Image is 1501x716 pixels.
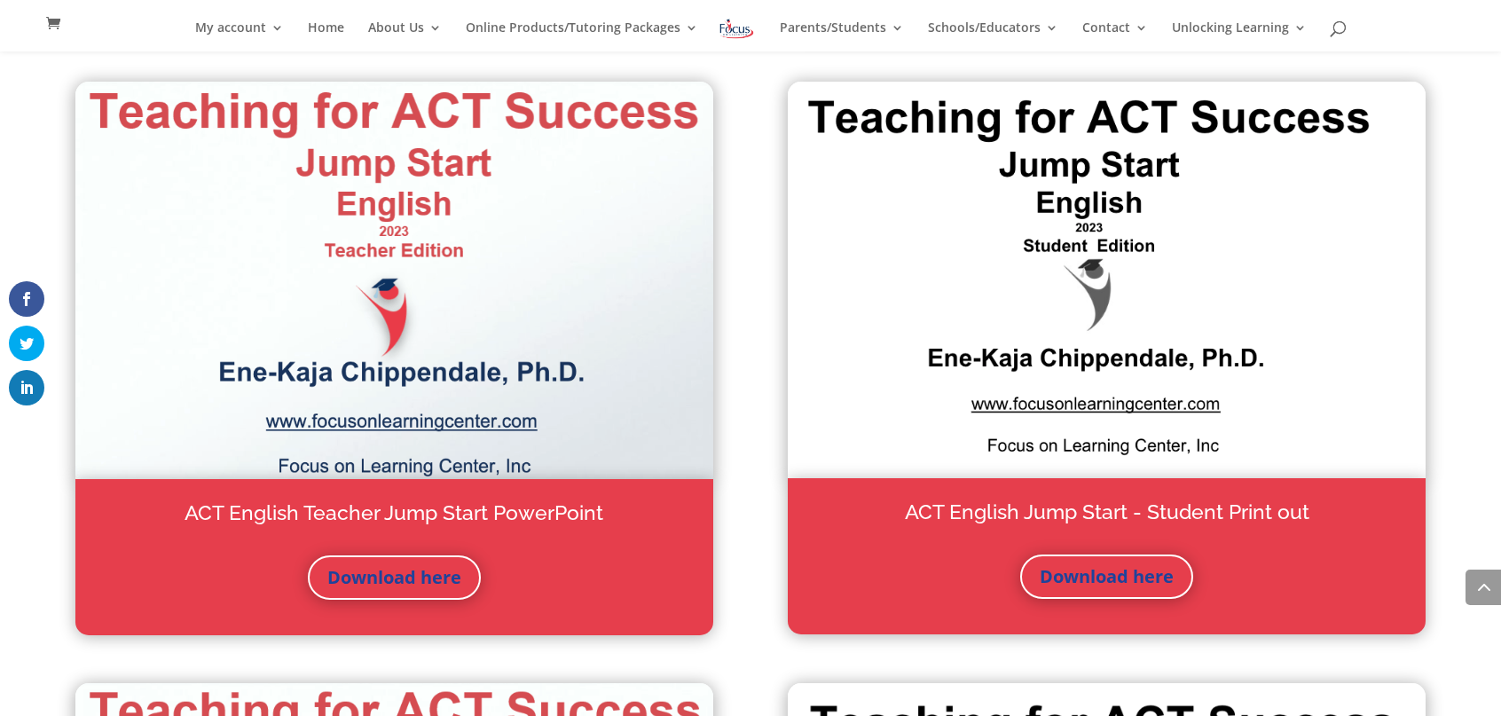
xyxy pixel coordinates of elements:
img: Screenshot 2023-06-22 at 11.38.04 AM [75,82,714,479]
a: Download here [1020,555,1193,599]
a: Online Products/Tutoring Packages [466,21,698,51]
a: About Us [368,21,442,51]
h2: ACT English Jump Start - Student Print out [823,497,1391,537]
a: Unlocking Learning [1172,21,1307,51]
a: Home [308,21,344,51]
a: Contact [1082,21,1148,51]
h2: ACT English Teacher Jump Start PowerPoint [111,498,679,538]
a: My account [195,21,284,51]
a: Parents/Students [780,21,904,51]
a: Download here [308,555,481,600]
img: Screenshot 2023-06-22 at 11.37.01 AM [788,82,1426,478]
img: Focus on Learning [718,16,755,42]
a: Schools/Educators [928,21,1058,51]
